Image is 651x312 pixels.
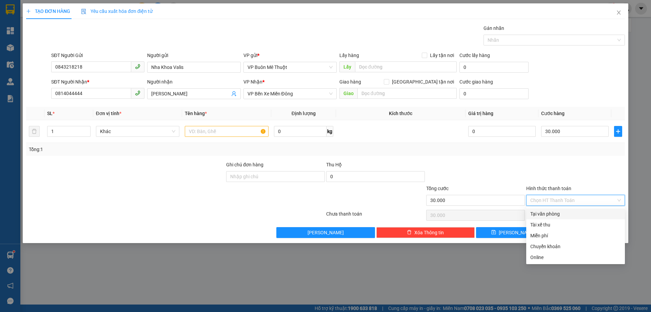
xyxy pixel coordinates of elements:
[530,210,621,218] div: Tại văn phòng
[135,64,140,69] span: phone
[459,79,493,85] label: Cước giao hàng
[243,79,262,85] span: VP Nhận
[426,186,449,191] span: Tổng cước
[476,227,550,238] button: save[PERSON_NAME]
[614,129,622,134] span: plus
[29,126,40,137] button: delete
[339,61,355,72] span: Lấy
[147,52,240,59] div: Người gửi
[459,88,529,99] input: Cước giao hàng
[81,9,86,14] img: icon
[530,254,621,261] div: Online
[459,53,490,58] label: Cước lấy hàng
[499,229,535,236] span: [PERSON_NAME]
[526,186,571,191] label: Hình thức thanh toán
[530,243,621,250] div: Chuyển khoản
[491,230,496,235] span: save
[231,91,237,96] span: user-add
[26,8,70,14] span: TẠO ĐƠN HÀNG
[414,229,444,236] span: Xóa Thông tin
[100,126,176,136] span: Khác
[248,89,333,99] span: VP Bến Xe Miền Đông
[339,88,357,99] span: Giao
[96,111,121,116] span: Đơn vị tính
[355,61,457,72] input: Dọc đường
[226,162,263,167] label: Ghi chú đơn hàng
[51,52,144,59] div: SĐT Người Gửi
[468,111,493,116] span: Giá trị hàng
[389,78,457,86] span: [GEOGRAPHIC_DATA] tận nơi
[29,146,251,153] div: Tổng: 1
[308,229,344,236] span: [PERSON_NAME]
[292,111,316,116] span: Định lượng
[147,78,240,86] div: Người nhận
[325,210,426,222] div: Chưa thanh toán
[327,126,333,137] span: kg
[614,126,622,137] button: plus
[541,111,565,116] span: Cước hàng
[484,25,504,31] label: Gán nhãn
[51,78,144,86] div: SĐT Người Nhận
[135,90,140,96] span: phone
[376,227,475,238] button: deleteXóa Thông tin
[530,232,621,239] div: Miễn phí
[26,9,31,14] span: plus
[468,126,536,137] input: 0
[326,162,342,167] span: Thu Hộ
[185,111,207,116] span: Tên hàng
[185,126,269,137] input: VD: Bàn, Ghế
[530,221,621,228] div: Tài xế thu
[389,111,412,116] span: Kích thước
[459,62,529,73] input: Cước lấy hàng
[407,230,412,235] span: delete
[339,79,361,85] span: Giao hàng
[248,62,333,72] span: VP Buôn Mê Thuột
[276,227,375,238] button: [PERSON_NAME]
[357,88,457,99] input: Dọc đường
[226,171,325,182] input: Ghi chú đơn hàng
[47,111,53,116] span: SL
[243,52,337,59] div: VP gửi
[81,8,153,14] span: Yêu cầu xuất hóa đơn điện tử
[616,10,622,15] span: close
[339,53,359,58] span: Lấy hàng
[609,3,628,22] button: Close
[427,52,457,59] span: Lấy tận nơi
